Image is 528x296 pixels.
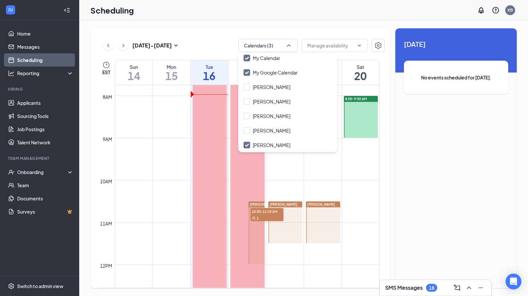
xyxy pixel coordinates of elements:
svg: ChevronRight [120,42,127,49]
a: September 16, 2025 [191,60,228,85]
div: 12pm [99,262,114,269]
div: Mon [153,64,190,70]
a: Documents [17,192,74,205]
h1: 17 [228,70,266,81]
span: [PERSON_NAME] [307,202,335,206]
div: Reporting [17,70,74,76]
div: Onboarding [17,169,68,175]
svg: Analysis [8,70,15,76]
h1: 14 [115,70,152,81]
h1: 16 [191,70,228,81]
a: September 20, 2025 [342,60,379,85]
h3: [DATE] - [DATE] [132,42,172,49]
a: Home [17,27,74,40]
div: Hiring [8,86,72,92]
h1: 15 [153,70,190,81]
span: [DATE] [404,39,508,49]
div: Open Intercom Messenger [506,274,521,289]
span: 1 [257,216,259,221]
svg: UserCheck [8,169,15,175]
span: [PERSON_NAME] [270,202,297,206]
svg: Settings [8,283,15,289]
a: Scheduling [17,53,74,67]
div: 11am [99,220,114,227]
svg: Minimize [477,284,485,292]
button: ComposeMessage [452,282,462,293]
button: ChevronRight [118,41,128,50]
span: No events scheduled for [DATE]. [417,74,495,81]
a: SurveysCrown [17,205,74,218]
h1: Scheduling [90,5,134,16]
svg: ComposeMessage [453,284,461,292]
svg: User [252,216,256,220]
span: 10:30-11:00 AM [250,208,283,215]
button: Minimize [476,282,486,293]
button: ChevronLeft [103,41,113,50]
a: September 17, 2025 [228,60,266,85]
a: Sourcing Tools [17,109,74,123]
svg: ChevronUp [465,284,473,292]
div: 10am [99,178,114,185]
a: Talent Network [17,136,74,149]
div: 9am [101,135,114,143]
svg: ChevronDown [357,43,362,48]
div: KB [508,7,513,13]
div: Sun [115,64,152,70]
a: Applicants [17,96,74,109]
div: Team Management [8,156,72,161]
button: Calendars (3)ChevronUp [238,39,298,52]
div: Wed [228,64,266,70]
span: [PERSON_NAME] [250,202,278,206]
h3: SMS Messages [385,284,423,291]
h1: 20 [342,70,379,81]
svg: Collapse [64,7,70,14]
div: 8am [101,93,114,101]
svg: Settings [374,42,382,49]
div: 18 [429,285,434,291]
input: Manage availability [307,42,354,49]
span: EST [102,69,110,75]
svg: SmallChevronDown [172,42,180,49]
button: Settings [372,39,385,52]
span: 8:00-9:00 AM [345,97,367,101]
a: September 14, 2025 [115,60,152,85]
a: September 15, 2025 [153,60,190,85]
svg: ChevronUp [285,42,292,49]
a: Messages [17,40,74,53]
svg: ChevronLeft [105,42,112,49]
a: Job Postings [17,123,74,136]
button: ChevronUp [464,282,474,293]
a: Team [17,179,74,192]
div: Tue [191,64,228,70]
div: Sat [342,64,379,70]
svg: QuestionInfo [492,6,500,14]
div: Switch to admin view [17,283,63,289]
svg: Notifications [477,6,485,14]
svg: WorkstreamLogo [7,7,14,13]
svg: Clock [102,61,110,69]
